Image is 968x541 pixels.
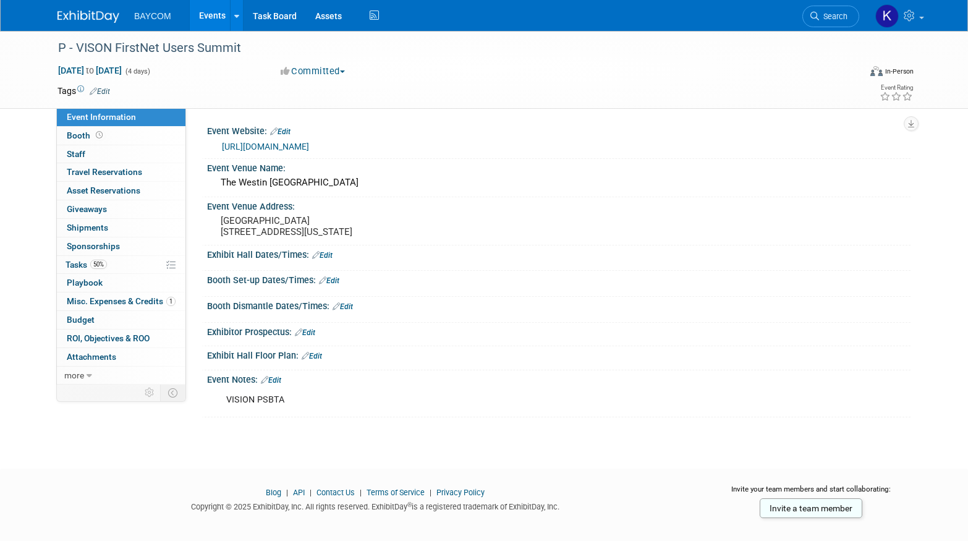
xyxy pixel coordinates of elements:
[367,488,425,497] a: Terms of Service
[221,215,486,237] pre: [GEOGRAPHIC_DATA] [STREET_ADDRESS][US_STATE]
[427,488,435,497] span: |
[67,333,150,343] span: ROI, Objectives & ROO
[283,488,291,497] span: |
[786,64,914,83] div: Event Format
[261,376,281,385] a: Edit
[207,346,911,362] div: Exhibit Hall Floor Plan:
[57,348,185,366] a: Attachments
[436,488,485,497] a: Privacy Policy
[124,67,150,75] span: (4 days)
[57,145,185,163] a: Staff
[57,311,185,329] a: Budget
[207,370,911,386] div: Event Notes:
[57,274,185,292] a: Playbook
[760,498,862,518] a: Invite a team member
[57,237,185,255] a: Sponsorships
[57,498,693,513] div: Copyright © 2025 ExhibitDay, Inc. All rights reserved. ExhibitDay is a registered trademark of Ex...
[161,385,186,401] td: Toggle Event Tabs
[302,352,322,360] a: Edit
[57,11,119,23] img: ExhibitDay
[67,149,85,159] span: Staff
[67,167,142,177] span: Travel Reservations
[139,385,161,401] td: Personalize Event Tab Strip
[207,271,911,287] div: Booth Set-up Dates/Times:
[293,488,305,497] a: API
[319,276,339,285] a: Edit
[222,142,309,151] a: [URL][DOMAIN_NAME]
[67,352,116,362] span: Attachments
[312,251,333,260] a: Edit
[207,159,911,174] div: Event Venue Name:
[67,223,108,232] span: Shipments
[67,112,136,122] span: Event Information
[84,66,96,75] span: to
[357,488,365,497] span: |
[67,185,140,195] span: Asset Reservations
[57,108,185,126] a: Event Information
[207,297,911,313] div: Booth Dismantle Dates/Times:
[880,85,913,91] div: Event Rating
[134,11,171,21] span: BAYCOM
[67,130,105,140] span: Booth
[64,370,84,380] span: more
[67,296,176,306] span: Misc. Expenses & Credits
[57,200,185,218] a: Giveaways
[57,127,185,145] a: Booth
[67,315,95,325] span: Budget
[216,173,901,192] div: The Westin [GEOGRAPHIC_DATA]
[711,484,911,503] div: Invite your team members and start collaborating:
[885,67,914,76] div: In-Person
[90,260,107,269] span: 50%
[333,302,353,311] a: Edit
[57,85,110,97] td: Tags
[875,4,899,28] img: Kayla Novak
[407,501,412,508] sup: ®
[166,297,176,306] span: 1
[870,66,883,76] img: Format-Inperson.png
[270,127,291,136] a: Edit
[57,163,185,181] a: Travel Reservations
[57,256,185,274] a: Tasks50%
[67,241,120,251] span: Sponsorships
[57,65,122,76] span: [DATE] [DATE]
[295,328,315,337] a: Edit
[207,245,911,262] div: Exhibit Hall Dates/Times:
[307,488,315,497] span: |
[93,130,105,140] span: Booth not reserved yet
[57,367,185,385] a: more
[207,323,911,339] div: Exhibitor Prospectus:
[276,65,350,78] button: Committed
[316,488,355,497] a: Contact Us
[90,87,110,96] a: Edit
[57,292,185,310] a: Misc. Expenses & Credits1
[802,6,859,27] a: Search
[819,12,847,21] span: Search
[54,37,841,59] div: P - VISON FirstNet Users Summit
[57,330,185,347] a: ROI, Objectives & ROO
[67,278,103,288] span: Playbook
[57,182,185,200] a: Asset Reservations
[66,260,107,270] span: Tasks
[57,219,185,237] a: Shipments
[218,388,775,412] div: VISION PSBTA
[266,488,281,497] a: Blog
[207,122,911,138] div: Event Website:
[207,197,911,213] div: Event Venue Address:
[67,204,107,214] span: Giveaways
